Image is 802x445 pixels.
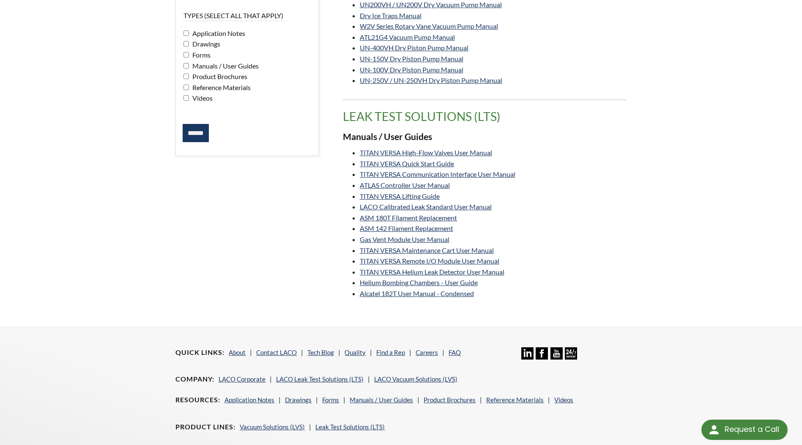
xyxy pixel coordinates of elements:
[343,131,627,143] h3: Manuals / User Guides
[183,85,189,90] input: Reference Materials
[256,349,297,356] a: Contact LACO
[360,76,502,84] a: UN-250V / UN-250VH Dry Piston Pump Manual
[486,396,544,404] a: Reference Materials
[360,44,468,52] a: UN-400VH Dry Piston Pump Manual
[701,420,788,440] div: Request a Call
[360,257,499,265] a: TITAN VERSA Remote I/O Module User Manual
[183,95,189,101] input: Videos
[360,33,455,41] a: ATL21G4 Vacuum Pump Manual
[360,0,502,8] a: UN200VH / UN200V Dry Vacuum Pump Manual
[343,109,501,124] span: translation missing: en.product_groups.Leak Test Solutions (LTS)
[565,353,577,361] a: 24/7 Support
[183,30,189,36] input: Application Notes
[315,423,385,431] a: Leak Test Solutions (LTS)
[360,192,440,200] a: TITAN VERSA Lifting Guide
[183,63,189,69] input: Manuals / User Guides
[190,62,259,70] span: Manuals / User Guides
[285,396,312,404] a: Drawings
[360,289,474,297] a: Alcatel 182T User Manual - Condensed
[360,181,450,189] a: ATLAS Controller User Manual
[219,375,266,383] a: LACO Corporate
[360,214,457,222] a: ASM 180T Filament Replacement
[175,396,220,404] h4: Resources
[183,52,189,58] input: Forms
[416,349,438,356] a: Careers
[175,375,214,384] h4: Company
[565,347,577,360] img: 24/7 Support Icon
[725,420,779,439] div: Request a Call
[183,11,283,21] legend: Types (select all that apply)
[360,224,453,232] a: ASM 142 Filament Replacement
[360,66,463,74] a: UN-100V Dry Piston Pump Manual
[360,246,494,254] a: TITAN VERSA Maintenance Cart User Manual
[322,396,339,404] a: Forms
[360,170,515,178] a: TITAN VERSA Communication Interface User Manual
[360,278,478,286] a: Helium Bombing Chambers - User Guide
[360,55,463,63] a: UN-150V Dry Piston Pump Manual
[554,396,573,404] a: Videos
[424,396,476,404] a: Product Brochures
[376,349,405,356] a: Find a Rep
[360,22,498,30] a: W2V Series Rotary Vane Vacuum Pump Manual
[360,268,504,276] a: TITAN VERSA Helium Leak Detector User Manual
[276,375,364,383] a: LACO Leak Test Solutions (LTS)
[224,396,274,404] a: Application Notes
[707,423,721,437] img: round button
[360,235,449,243] a: Gas Vent Module User Manual
[345,349,366,356] a: Quality
[350,396,413,404] a: Manuals / User Guides
[190,40,220,48] span: Drawings
[360,148,492,157] a: TITAN VERSA High-Flow Valves User Manual
[360,11,422,19] a: Dry Ice Traps Manual
[449,349,461,356] a: FAQ
[190,72,247,80] span: Product Brochures
[360,159,454,168] a: TITAN VERSA Quick Start Guide
[190,94,213,102] span: Videos
[175,348,224,357] h4: Quick Links
[183,74,189,79] input: Product Brochures
[240,423,305,431] a: Vacuum Solutions (LVS)
[190,51,211,59] span: Forms
[175,423,235,431] h4: Product Lines
[183,41,189,47] input: Drawings
[360,203,492,211] a: LACO Calibrated Leak Standard User Manual
[190,29,245,37] span: Application Notes
[190,83,251,91] span: Reference Materials
[229,349,246,356] a: About
[307,349,334,356] a: Tech Blog
[374,375,457,383] a: LACO Vacuum Solutions (LVS)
